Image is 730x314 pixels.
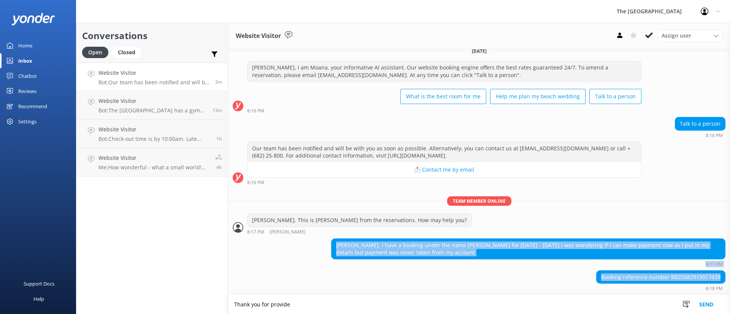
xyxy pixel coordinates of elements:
[248,61,641,81] div: [PERSON_NAME], I am Moana, your informative AI assistant. Our website booking engine offers the b...
[447,196,511,206] span: Team member online
[98,154,209,162] h4: Website Visitor
[11,13,55,25] img: yonder-white-logo.png
[467,48,491,54] span: [DATE]
[706,133,723,138] strong: 8:16 PM
[18,68,37,84] div: Chatbot
[98,97,207,105] h4: Website Visitor
[706,286,723,291] strong: 8:18 PM
[82,28,222,43] h2: Conversations
[596,286,725,291] div: Aug 29 2025 08:18pm (UTC -10:00) Pacific/Honolulu
[662,32,691,40] span: Assign user
[332,239,725,259] div: [PERSON_NAME], I have a booking under the name [PERSON_NAME] for [DATE] - [DATE] I was wondering ...
[589,89,641,104] button: Talk to a person
[331,261,725,267] div: Aug 29 2025 08:17pm (UTC -10:00) Pacific/Honolulu
[98,136,211,142] p: Bot: Check-out time is by 10:00am. Late Check-Out is subject to availability and can be confirmed...
[24,276,54,291] div: Support Docs
[76,63,228,91] a: Website VisitorBot:Our team has been notified and will be with you as soon as possible. Alternati...
[18,38,32,53] div: Home
[76,120,228,148] a: Website VisitorBot:Check-out time is by 10:00am. Late Check-Out is subject to availability and ca...
[658,30,722,42] div: Assign User
[248,162,641,177] button: 📩 Contact me by email
[216,164,222,170] span: Aug 29 2025 04:00pm (UTC -10:00) Pacific/Honolulu
[248,142,641,162] div: Our team has been notified and will be with you as soon as possible. Alternatively, you can conta...
[675,133,725,138] div: Aug 29 2025 08:16pm (UTC -10:00) Pacific/Honolulu
[675,117,725,130] div: Talk to a person
[112,47,141,58] div: Closed
[270,230,306,235] span: [PERSON_NAME]
[98,107,207,114] p: Bot: The [GEOGRAPHIC_DATA] has a gym that is air-conditioned and offers free weights, exercise ba...
[112,48,145,56] a: Closed
[236,31,281,41] h3: Website Visitor
[247,180,264,185] strong: 8:16 PM
[18,114,36,129] div: Settings
[247,229,472,235] div: Aug 29 2025 08:17pm (UTC -10:00) Pacific/Honolulu
[76,148,228,177] a: Website VisitorMe:How wonderful - what a small world! [PERSON_NAME] & [PERSON_NAME]'s wedding pho...
[18,84,36,99] div: Reviews
[98,164,209,171] p: Me: How wonderful - what a small world! [PERSON_NAME] & [PERSON_NAME]'s wedding photos are absolu...
[82,47,108,58] div: Open
[247,109,264,113] strong: 8:16 PM
[228,295,730,314] textarea: Thank you for provide
[247,180,641,185] div: Aug 29 2025 08:16pm (UTC -10:00) Pacific/Honolulu
[597,271,725,284] div: Booking reference number BB25082919017439
[215,79,222,85] span: Aug 29 2025 08:16pm (UTC -10:00) Pacific/Honolulu
[18,99,47,114] div: Recommend
[216,136,222,142] span: Aug 29 2025 06:28pm (UTC -10:00) Pacific/Honolulu
[706,262,723,267] strong: 8:17 PM
[18,53,32,68] div: Inbox
[98,79,209,86] p: Bot: Our team has been notified and will be with you as soon as possible. Alternatively, you can ...
[76,91,228,120] a: Website VisitorBot:The [GEOGRAPHIC_DATA] has a gym that is air-conditioned and offers free weight...
[692,295,720,314] button: Send
[33,291,44,306] div: Help
[400,89,486,104] button: What is the best room for me
[82,48,112,56] a: Open
[98,69,209,77] h4: Website Visitor
[98,125,211,134] h4: Website Visitor
[247,230,264,235] strong: 8:17 PM
[213,107,222,114] span: Aug 29 2025 08:05pm (UTC -10:00) Pacific/Honolulu
[247,108,641,113] div: Aug 29 2025 08:16pm (UTC -10:00) Pacific/Honolulu
[490,89,586,104] button: Help me plan my beach wedding
[248,214,471,227] div: [PERSON_NAME]. This is [PERSON_NAME] from the reservations. How may help you?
